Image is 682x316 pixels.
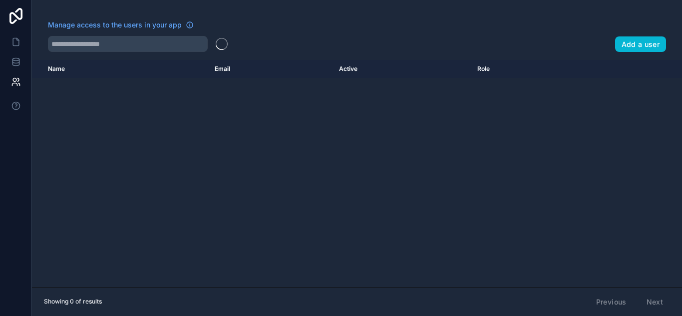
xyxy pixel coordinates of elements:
th: Active [333,60,471,78]
th: Email [209,60,334,78]
span: Manage access to the users in your app [48,20,182,30]
a: Manage access to the users in your app [48,20,194,30]
div: scrollable content [32,60,682,287]
span: Showing 0 of results [44,298,102,306]
button: Add a user [615,36,667,52]
th: Role [471,60,582,78]
th: Name [32,60,209,78]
